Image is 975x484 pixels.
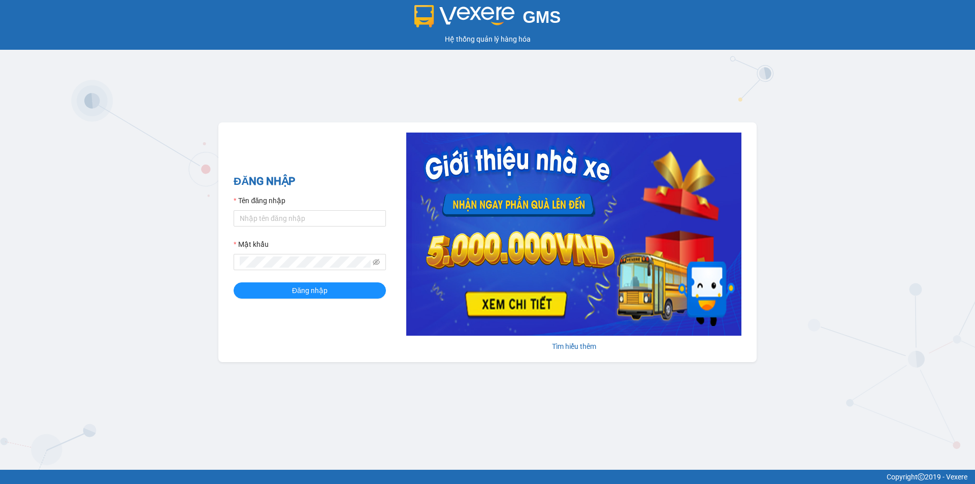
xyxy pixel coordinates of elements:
div: Hệ thống quản lý hàng hóa [3,34,972,45]
div: Copyright 2019 - Vexere [8,471,967,482]
span: Đăng nhập [292,285,328,296]
img: banner-0 [406,133,741,336]
span: eye-invisible [373,259,380,266]
span: copyright [918,473,925,480]
h2: ĐĂNG NHẬP [234,173,386,190]
div: Tìm hiểu thêm [406,341,741,352]
a: GMS [414,15,561,23]
button: Đăng nhập [234,282,386,299]
label: Mật khẩu [234,239,269,250]
input: Mật khẩu [240,256,371,268]
label: Tên đăng nhập [234,195,285,206]
input: Tên đăng nhập [234,210,386,227]
img: logo 2 [414,5,515,27]
span: GMS [523,8,561,26]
